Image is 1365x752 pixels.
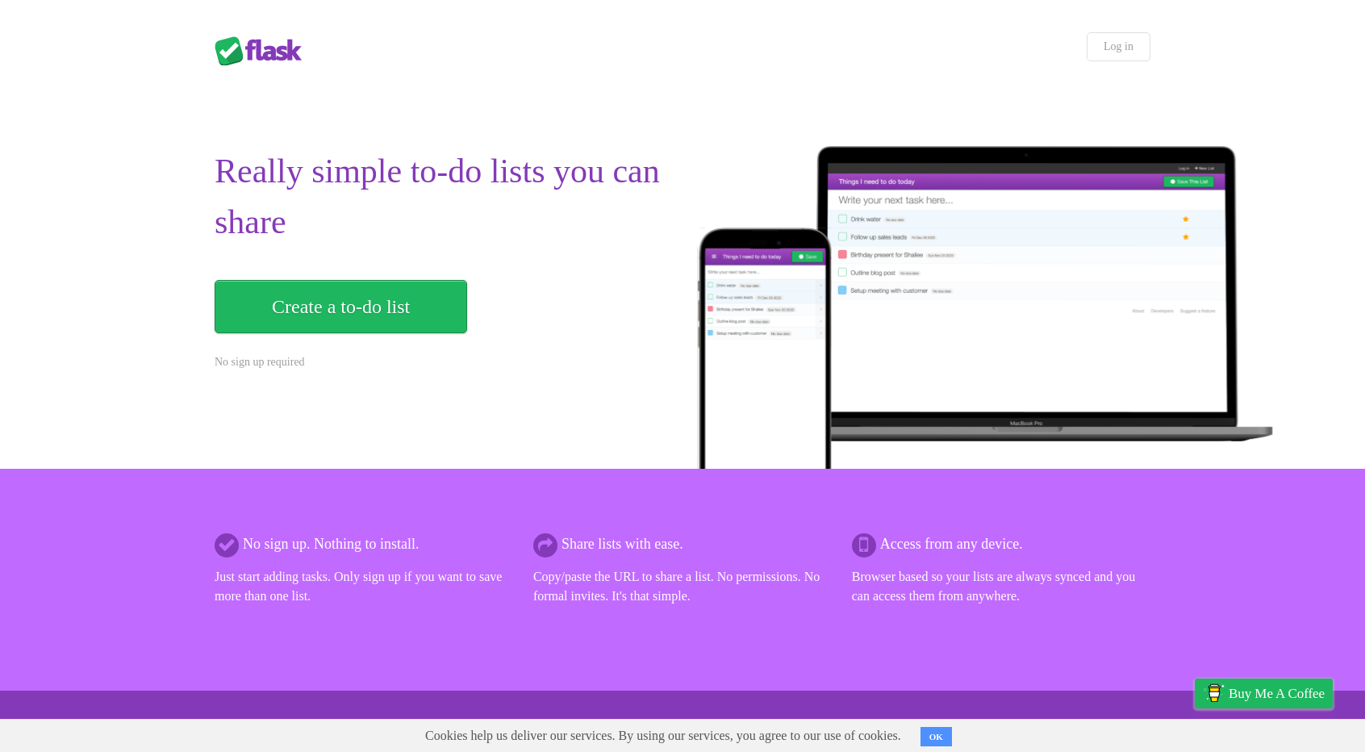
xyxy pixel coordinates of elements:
[215,36,311,65] div: Flask Lists
[215,280,467,333] a: Create a to-do list
[1195,679,1333,708] a: Buy me a coffee
[215,146,673,248] h1: Really simple to-do lists you can share
[852,533,1150,555] h2: Access from any device.
[920,727,952,746] button: OK
[215,567,513,606] p: Just start adding tasks. Only sign up if you want to save more than one list.
[215,353,673,370] p: No sign up required
[1087,32,1150,61] a: Log in
[215,533,513,555] h2: No sign up. Nothing to install.
[1203,679,1225,707] img: Buy me a coffee
[533,567,832,606] p: Copy/paste the URL to share a list. No permissions. No formal invites. It's that simple.
[852,567,1150,606] p: Browser based so your lists are always synced and you can access them from anywhere.
[409,720,917,752] span: Cookies help us deliver our services. By using our services, you agree to our use of cookies.
[1229,679,1325,708] span: Buy me a coffee
[533,533,832,555] h2: Share lists with ease.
